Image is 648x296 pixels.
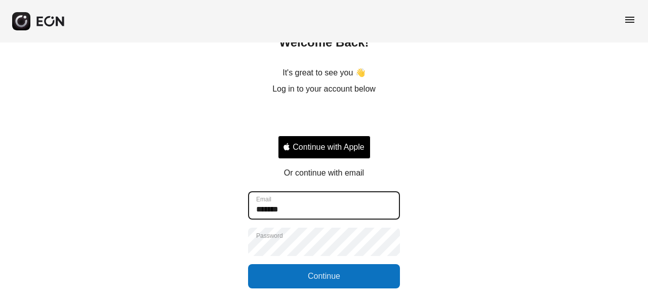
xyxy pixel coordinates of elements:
[284,167,364,179] p: Or continue with email
[272,83,376,95] p: Log in to your account below
[278,136,371,159] button: Signin with apple ID
[273,106,376,129] iframe: Sign in with Google Button
[282,67,366,79] p: It's great to see you 👋
[279,34,369,51] h2: Welcome Back!
[624,14,636,26] span: menu
[256,195,271,203] label: Email
[256,232,283,240] label: Password
[248,264,400,288] button: Continue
